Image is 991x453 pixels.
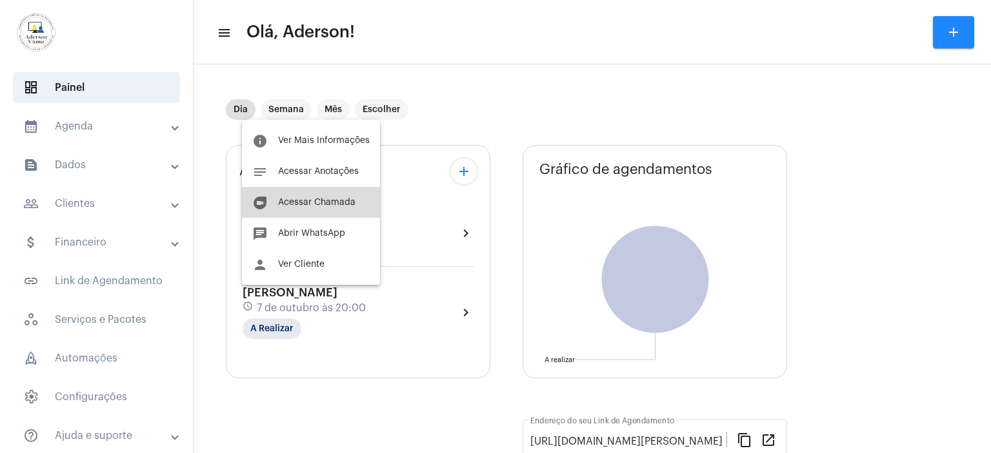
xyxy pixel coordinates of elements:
span: [PERSON_NAME] [243,287,337,298]
mat-icon: sidenav icon [23,157,39,173]
mat-icon: add [456,164,472,179]
span: sidenav icon [23,312,39,327]
span: 7 de outubro às 15:00 [257,223,363,235]
mat-chip: A Realizar [243,318,301,339]
span: Serviços e Pacotes [13,304,180,335]
text: A realizar [545,356,575,363]
mat-icon: chevron_right [458,305,474,320]
mat-chip: Escolher [355,99,408,120]
mat-icon: sidenav icon [23,273,39,289]
mat-expansion-panel-header: sidenav iconClientes [8,188,193,219]
span: [PERSON_NAME] [243,207,337,219]
mat-icon: open_in_new [761,432,776,447]
mat-chip: Mês [317,99,350,120]
mat-icon: content_copy [737,432,752,447]
span: Configurações [13,381,180,412]
mat-chip: A Realizar [243,239,301,260]
mat-panel-title: Agenda [23,119,172,134]
span: Gráfico de agendamentos [539,162,712,177]
mat-panel-title: Dados [23,157,172,173]
span: Painel [13,72,180,103]
mat-icon: sidenav icon [23,196,39,211]
span: Agendamentos [239,164,332,178]
mat-icon: chevron_right [458,226,474,241]
mat-panel-title: Financeiro [23,235,172,250]
mat-chip: Semana [261,99,312,120]
mat-expansion-panel-header: sidenav iconAgenda [8,111,193,142]
mat-icon: sidenav icon [217,25,230,41]
mat-icon: add [946,24,961,40]
span: Link de Agendamento [13,265,180,296]
mat-expansion-panel-header: sidenav iconDados [8,149,193,180]
span: sidenav icon [23,351,39,366]
mat-icon: sidenav icon [23,235,39,250]
mat-chip: Dia [226,99,255,120]
span: Automações [13,343,180,374]
mat-expansion-panel-header: sidenav iconAjuda e suporte [8,420,193,451]
mat-expansion-panel-header: sidenav iconFinanceiro [8,227,193,258]
mat-icon: schedule [243,301,254,315]
mat-panel-title: Ajuda e suporte [23,428,172,443]
span: 7 de outubro às 20:00 [257,302,366,314]
mat-icon: sidenav icon [23,119,39,134]
input: Link [530,436,726,447]
img: d7e3195d-0907-1efa-a796-b593d293ae59.png [10,6,62,58]
mat-icon: sidenav icon [23,428,39,443]
span: Olá, Aderson! [246,22,355,43]
span: sidenav icon [23,389,39,405]
span: sidenav icon [23,80,39,95]
mat-icon: schedule [243,222,254,236]
mat-panel-title: Clientes [23,196,172,211]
